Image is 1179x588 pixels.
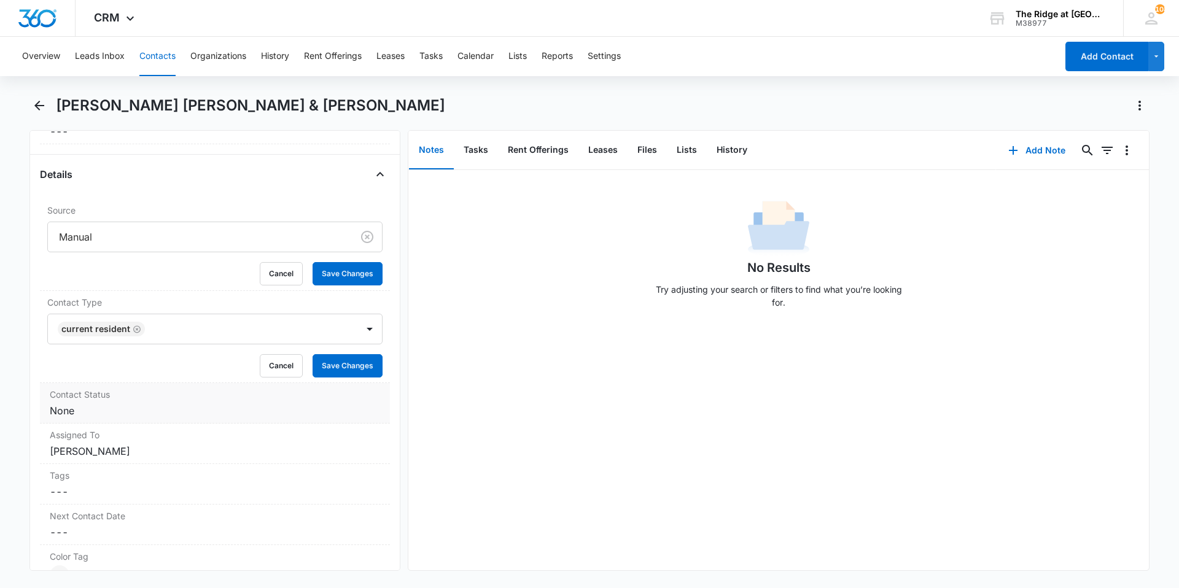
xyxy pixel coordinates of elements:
label: Contact Type [47,296,383,309]
dd: None [50,403,380,418]
label: Source [47,204,383,217]
dd: --- [50,124,380,139]
div: Current Resident [61,325,130,333]
button: Back [29,96,49,115]
button: Rent Offerings [498,131,578,169]
button: Reports [542,37,573,76]
dd: --- [50,525,380,540]
button: Rent Offerings [304,37,362,76]
h4: Details [40,167,72,182]
button: Notes [409,131,454,169]
button: Save Changes [313,354,383,377]
span: 108 [1155,4,1165,14]
button: Leads Inbox [75,37,125,76]
button: Add Note [996,136,1078,165]
div: Next Contact Date--- [40,505,390,545]
h1: [PERSON_NAME] [PERSON_NAME] & [PERSON_NAME] [56,96,445,115]
button: Leases [376,37,405,76]
button: Overflow Menu [1117,141,1137,160]
button: Actions [1130,96,1150,115]
label: Tags [50,469,380,482]
label: Next Contact Date [50,509,380,522]
div: account name [1016,9,1105,19]
label: Assigned To [50,428,380,441]
dd: [PERSON_NAME] [50,444,380,458]
button: Cancel [260,354,303,377]
button: Search... [1078,141,1097,160]
p: Try adjusting your search or filters to find what you’re looking for. [650,283,908,309]
button: Settings [588,37,621,76]
img: No Data [748,197,809,258]
button: Organizations [190,37,246,76]
label: Contact Status [50,388,380,401]
div: notifications count [1155,4,1165,14]
button: Lists [667,131,707,169]
div: Assigned To[PERSON_NAME] [40,424,390,464]
div: account id [1016,19,1105,28]
h1: No Results [747,258,811,277]
button: Files [628,131,667,169]
button: Overview [22,37,60,76]
button: Filters [1097,141,1117,160]
button: Lists [508,37,527,76]
label: Color Tag [50,550,380,563]
button: Close [370,164,390,184]
button: Tasks [454,131,498,169]
dd: --- [50,484,380,499]
button: Tasks [419,37,443,76]
button: Leases [578,131,628,169]
div: Remove Current Resident [130,325,141,333]
button: Add Contact [1065,42,1148,71]
button: Save Changes [313,262,383,285]
span: CRM [94,11,120,24]
div: Contact StatusNone [40,383,390,424]
button: Calendar [457,37,494,76]
button: Cancel [260,262,303,285]
button: Clear [357,227,377,247]
button: History [261,37,289,76]
button: Contacts [139,37,176,76]
button: History [707,131,757,169]
div: Tags--- [40,464,390,505]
